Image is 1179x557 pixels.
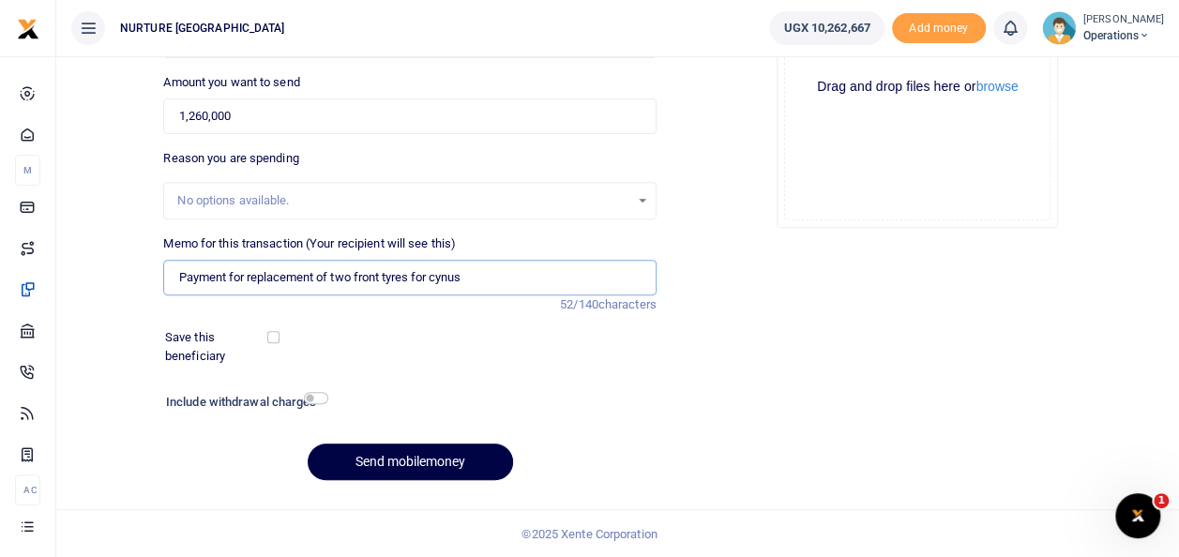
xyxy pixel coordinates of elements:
[560,297,598,311] span: 52/140
[1083,27,1164,44] span: Operations
[1083,12,1164,28] small: [PERSON_NAME]
[166,395,320,410] h6: Include withdrawal charges
[892,20,986,34] a: Add money
[113,20,293,37] span: NURTURE [GEOGRAPHIC_DATA]
[783,19,869,38] span: UGX 10,262,667
[769,11,884,45] a: UGX 10,262,667
[308,444,513,480] button: Send mobilemoney
[15,155,40,186] li: M
[1042,11,1164,45] a: profile-user [PERSON_NAME] Operations
[17,18,39,40] img: logo-small
[15,474,40,505] li: Ac
[163,149,298,168] label: Reason you are spending
[1154,493,1169,508] span: 1
[177,191,628,210] div: No options available.
[17,21,39,35] a: logo-small logo-large logo-large
[163,73,299,92] label: Amount you want to send
[975,80,1018,93] button: browse
[165,328,270,365] label: Save this beneficiary
[163,234,456,253] label: Memo for this transaction (Your recipient will see this)
[762,11,891,45] li: Wallet ballance
[785,78,1050,96] div: Drag and drop files here or
[163,260,656,295] input: Enter extra information
[598,297,657,311] span: characters
[1115,493,1160,538] iframe: Intercom live chat
[892,13,986,44] span: Add money
[1042,11,1076,45] img: profile-user
[163,98,656,134] input: UGX
[892,13,986,44] li: Toup your wallet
